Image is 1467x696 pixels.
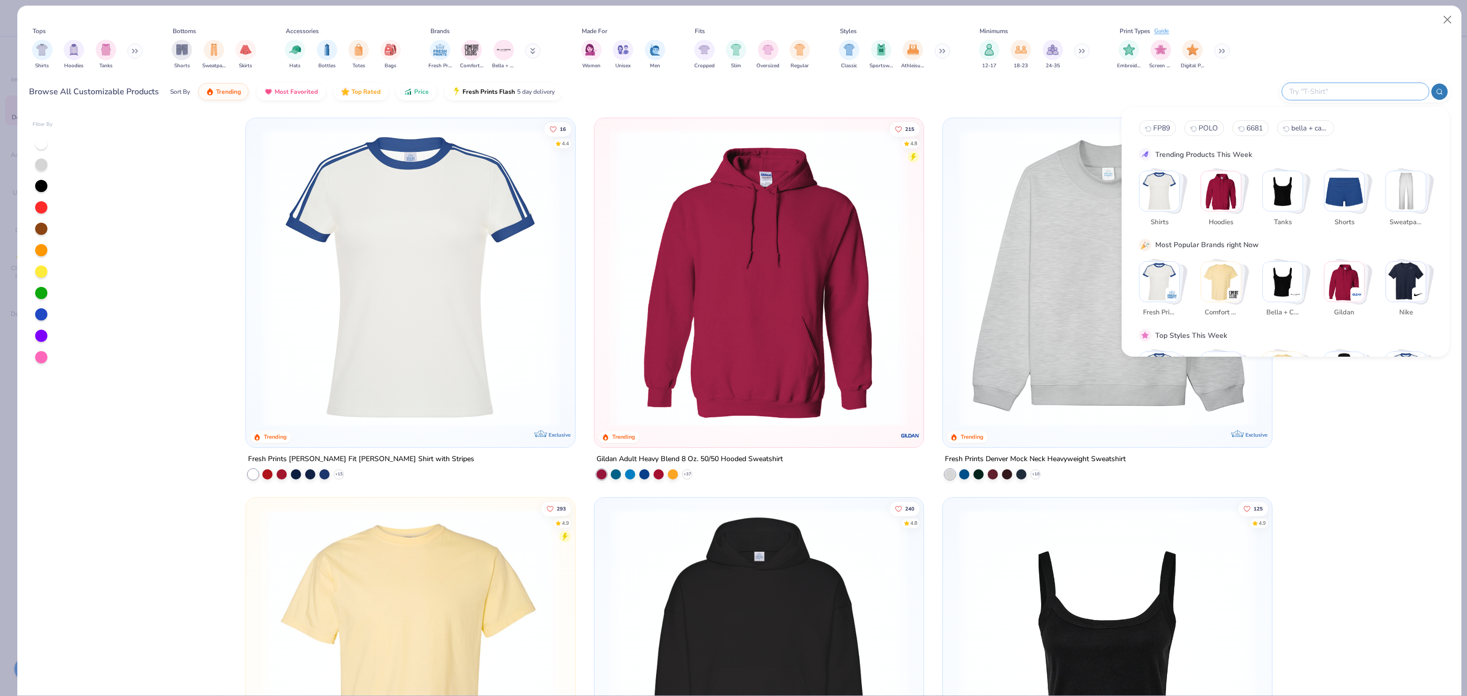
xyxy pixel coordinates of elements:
button: Stack Card Button Preppy [1324,352,1371,412]
div: filter for Sweatpants [202,40,226,70]
button: filter button [492,40,515,70]
button: Stack Card Button Hoodies [1201,171,1247,231]
img: Sweatpants Image [208,44,220,56]
span: Sweatpants [202,62,226,70]
span: Tanks [1266,218,1299,228]
img: Athleisure Image [907,44,919,56]
span: Skirts [239,62,252,70]
span: + 15 [335,471,343,477]
div: filter for Athleisure [901,40,925,70]
button: filter button [235,40,256,70]
div: filter for Bella + Canvas [492,40,515,70]
img: Bella + Canvas [1263,262,1302,302]
img: Comfort Colors [1229,289,1239,300]
span: Sportswear [870,62,893,70]
span: Classic [841,62,857,70]
span: Screen Print [1149,62,1173,70]
img: Sportswear Image [876,44,887,56]
button: filter button [428,40,452,70]
img: TopRated.gif [341,88,349,96]
img: pink_star.gif [1140,331,1150,340]
div: Tops [33,26,46,36]
span: Nike [1389,308,1422,318]
span: + 10 [1031,471,1039,477]
img: Sweatpants [1386,171,1426,211]
button: Stack Card Button Comfort Colors [1201,261,1247,322]
img: Gildan [1324,262,1364,302]
img: Sportswear [1201,352,1241,392]
span: Bottles [318,62,336,70]
span: Women [582,62,601,70]
div: Accessories [286,26,319,36]
div: filter for Shirts [32,40,52,70]
button: filter button [1043,40,1063,70]
div: Bottoms [173,26,196,36]
button: filter button [172,40,192,70]
img: 12-17 Image [984,44,995,56]
button: filter button [613,40,633,70]
div: Made For [582,26,607,36]
span: Unisex [615,62,631,70]
img: Comfort Colors Image [464,42,479,58]
div: 4.9 [562,519,569,527]
button: Trending [198,83,249,100]
div: Fits [695,26,705,36]
img: 24-35 Image [1047,44,1058,56]
div: filter for 24-35 [1043,40,1063,70]
button: filter button [96,40,116,70]
span: Totes [352,62,365,70]
span: Cropped [694,62,715,70]
span: 240 [905,506,914,511]
span: Comfort Colors [460,62,483,70]
button: filter button [839,40,859,70]
button: Like [545,122,571,136]
div: filter for Digital Print [1181,40,1204,70]
div: filter for Oversized [756,40,779,70]
span: Shirts [1143,218,1176,228]
button: filter button [870,40,893,70]
div: filter for 18-23 [1011,40,1031,70]
div: 4.8 [910,519,917,527]
img: Shirts Image [36,44,48,56]
button: Fresh Prints Flash5 day delivery [445,83,562,100]
div: Filter By [33,121,53,128]
span: Bella + Canvas [492,62,515,70]
img: Digital Print Image [1187,44,1199,56]
img: Nike [1414,289,1424,300]
img: Tanks Image [100,44,112,56]
button: filter button [901,40,925,70]
button: filter button [348,40,369,70]
span: POLO [1199,123,1218,133]
span: Exclusive [1245,432,1267,438]
span: 125 [1254,506,1263,511]
div: filter for Shorts [172,40,192,70]
input: Try "T-Shirt" [1288,86,1422,97]
img: Gildan logo [900,425,920,446]
img: a164e800-7022-4571-a324-30c76f641635 [913,128,1222,427]
span: 12-17 [982,62,996,70]
img: f5d85501-0dbb-4ee4-b115-c08fa3845d83 [953,128,1262,427]
button: Stack Card Button Classic [1139,352,1186,412]
button: Close [1438,10,1457,30]
img: Totes Image [353,44,364,56]
img: Comfort Colors [1201,262,1241,302]
div: Fresh Prints Denver Mock Neck Heavyweight Sweatshirt [945,453,1126,466]
span: 215 [905,126,914,131]
button: FP890 [1139,120,1176,136]
img: Unisex Image [617,44,629,56]
button: filter button [460,40,483,70]
div: filter for Embroidery [1117,40,1140,70]
span: bella + canvas [1291,123,1328,133]
img: trend_line.gif [1140,150,1150,159]
button: Stack Card Button Sweatpants [1385,171,1432,231]
span: Shirts [35,62,49,70]
div: filter for Hoodies [64,40,84,70]
span: Fresh Prints [1143,308,1176,318]
div: Sort By [170,87,190,96]
div: Gildan Adult Heavy Blend 8 Oz. 50/50 Hooded Sweatshirt [596,453,783,466]
button: filter button [694,40,715,70]
div: filter for Comfort Colors [460,40,483,70]
div: Styles [840,26,857,36]
button: Stack Card Button Shorts [1324,171,1371,231]
img: Fresh Prints [1139,262,1179,302]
